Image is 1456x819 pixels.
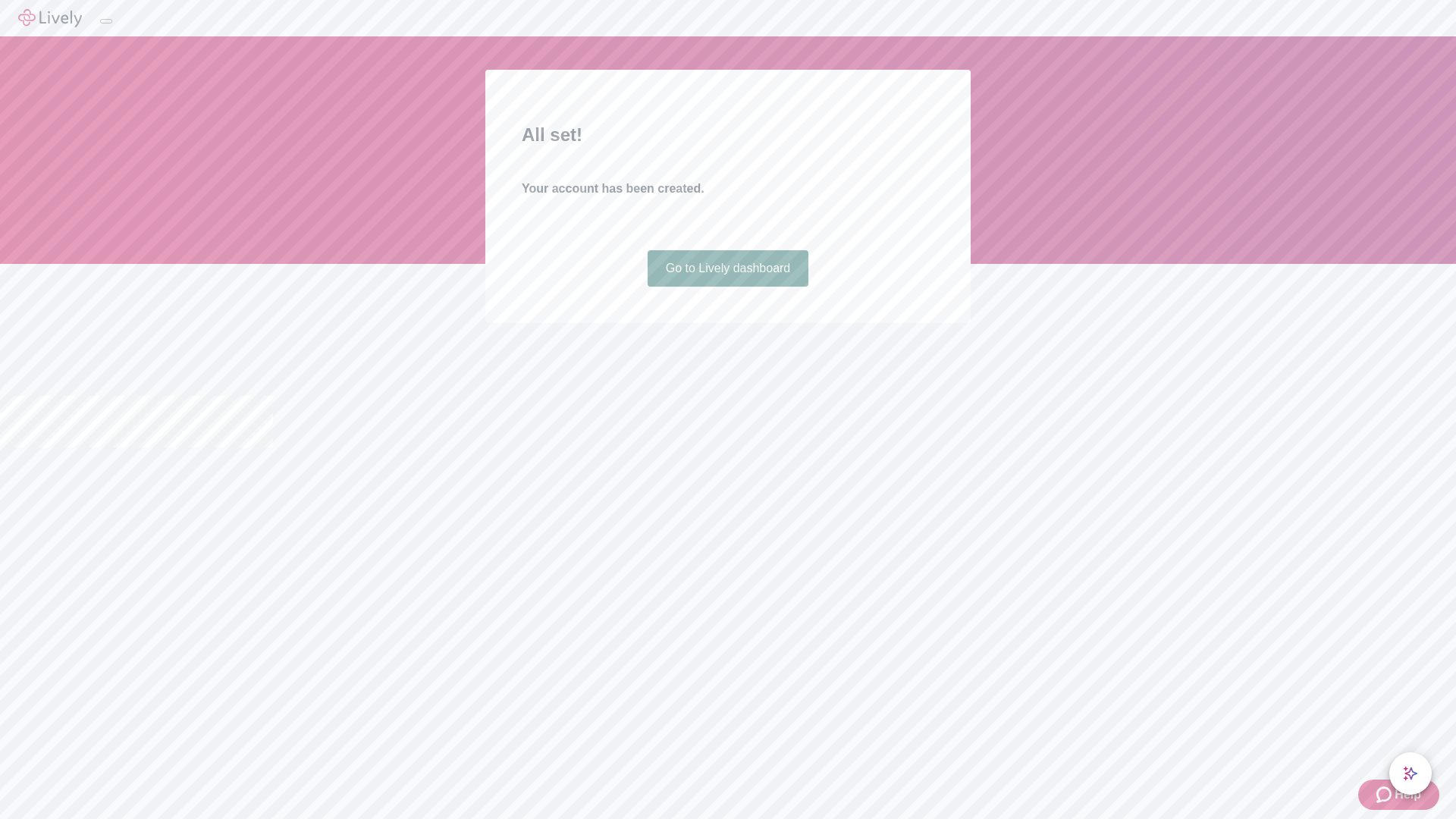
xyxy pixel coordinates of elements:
[522,121,934,149] h2: All set!
[1376,786,1395,804] svg: Zendesk support icon
[1389,752,1432,795] button: chat
[1395,786,1421,804] span: Help
[648,250,809,287] a: Go to Lively dashboard
[100,19,112,24] button: Log out
[1358,780,1439,810] button: Zendesk support iconHelp
[1403,766,1418,781] svg: Lively AI Assistant
[18,9,82,27] img: Lively
[522,180,934,198] h4: Your account has been created.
